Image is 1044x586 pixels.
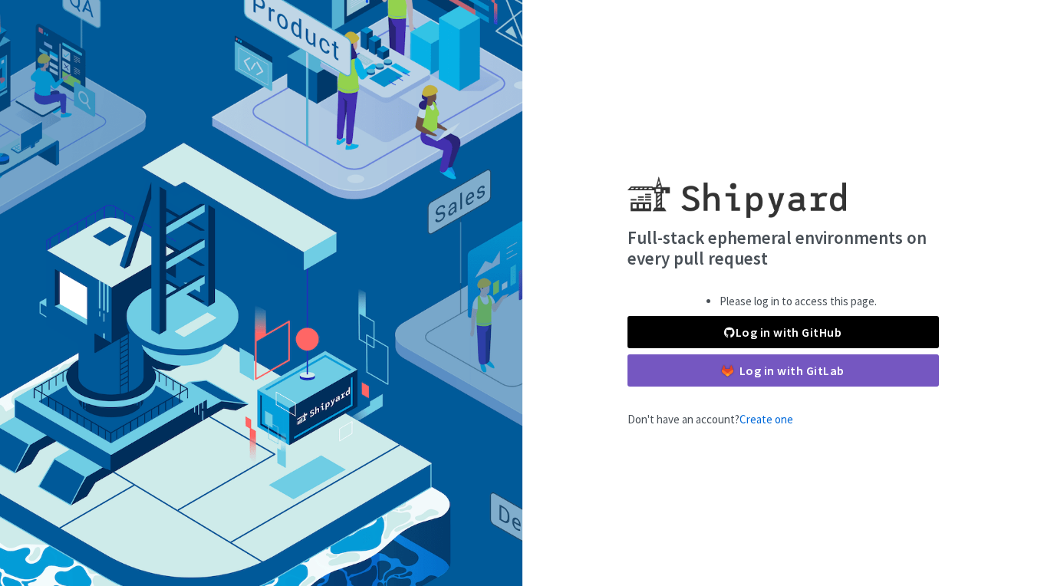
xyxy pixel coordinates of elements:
[722,365,733,377] img: gitlab-color.svg
[627,412,793,426] span: Don't have an account?
[627,354,939,387] a: Log in with GitLab
[720,293,877,311] li: Please log in to access this page.
[627,158,846,218] img: Shipyard logo
[627,316,939,348] a: Log in with GitHub
[627,227,939,269] h4: Full-stack ephemeral environments on every pull request
[739,412,793,426] a: Create one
